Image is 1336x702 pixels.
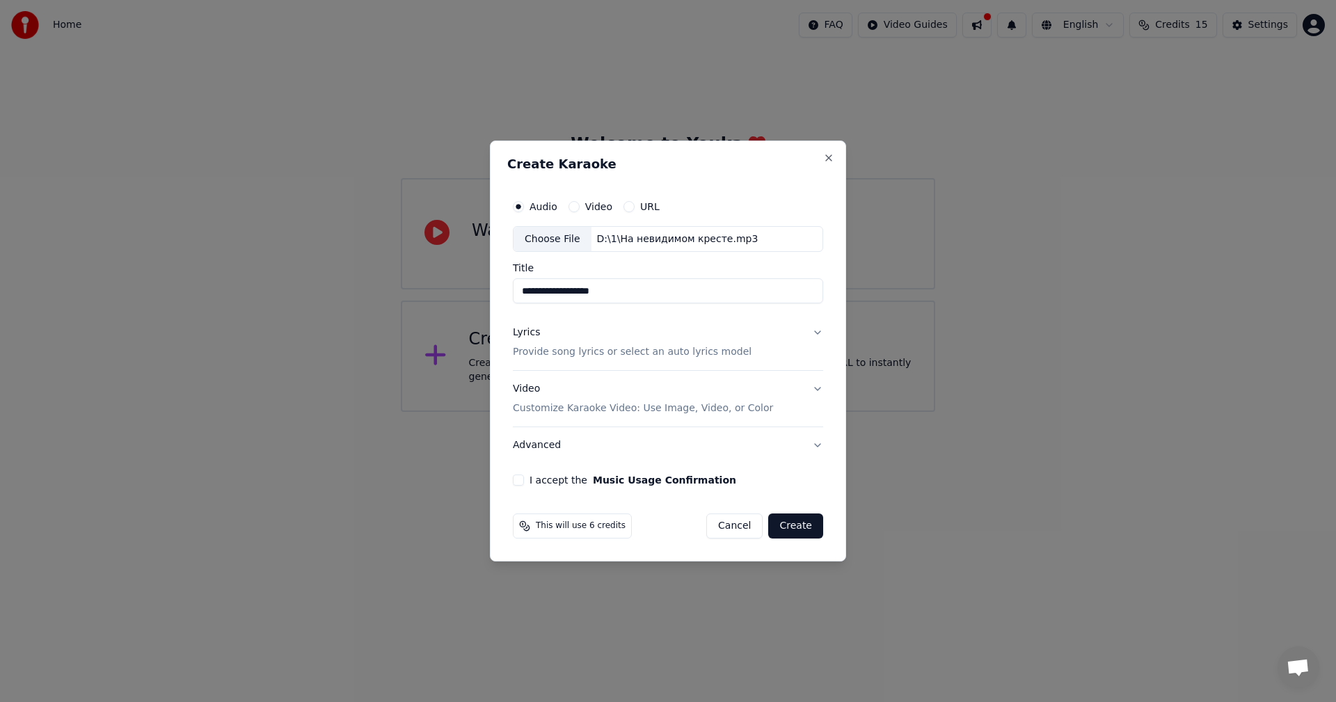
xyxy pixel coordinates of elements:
[513,264,823,273] label: Title
[507,158,829,170] h2: Create Karaoke
[591,232,764,246] div: D:\1\На невидимом кресте.mp3
[530,475,736,485] label: I accept the
[536,520,626,532] span: This will use 6 credits
[513,346,751,360] p: Provide song lyrics or select an auto lyrics model
[513,372,823,427] button: VideoCustomize Karaoke Video: Use Image, Video, or Color
[585,202,612,212] label: Video
[706,513,763,539] button: Cancel
[514,227,591,252] div: Choose File
[530,202,557,212] label: Audio
[513,401,773,415] p: Customize Karaoke Video: Use Image, Video, or Color
[640,202,660,212] label: URL
[513,315,823,371] button: LyricsProvide song lyrics or select an auto lyrics model
[513,326,540,340] div: Lyrics
[593,475,736,485] button: I accept the
[513,383,773,416] div: Video
[513,427,823,463] button: Advanced
[768,513,823,539] button: Create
